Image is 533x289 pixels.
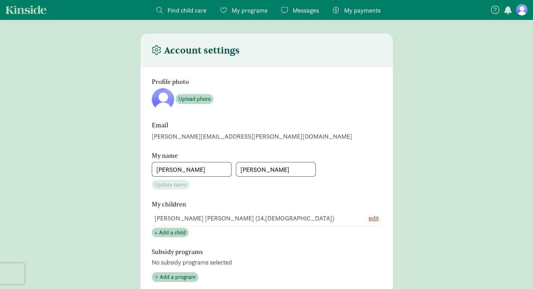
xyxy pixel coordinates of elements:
p: No subsidy programs selected [152,258,382,267]
span: + Add a child [155,228,186,237]
h6: Profile photo [152,78,344,85]
td: [PERSON_NAME] [PERSON_NAME] (14.[DEMOGRAPHIC_DATA]) [152,211,347,226]
span: Update name [155,181,187,189]
span: Messages [293,6,319,15]
span: My programs [232,6,267,15]
h6: Subsidy programs [152,248,344,255]
button: Upload photo [176,94,213,104]
h6: Email [152,122,344,129]
h6: My name [152,152,344,159]
span: Add a program [160,273,196,281]
input: Last name [236,162,315,176]
span: Find child care [168,6,206,15]
span: Upload photo [178,95,211,103]
div: [PERSON_NAME][EMAIL_ADDRESS][PERSON_NAME][DOMAIN_NAME] [152,132,382,141]
h4: Account settings [152,45,240,56]
h6: My children [152,201,344,208]
input: First name [152,162,231,176]
button: Add a program [152,272,198,282]
a: Kinside [6,5,47,14]
span: My payments [344,6,381,15]
button: + Add a child [152,228,189,238]
button: Update name [152,180,190,190]
button: edit [369,213,379,223]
